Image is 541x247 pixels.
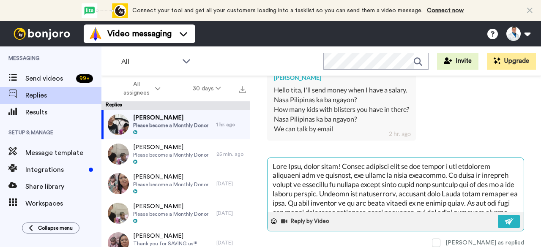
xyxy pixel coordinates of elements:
[38,225,73,231] span: Collapse menu
[133,122,208,129] span: Please become a Monthly Donor
[25,198,101,209] span: Workspaces
[108,203,129,224] img: 7cf3c202-658e-4f55-bcf5-afcb9b60051b-thumb.jpg
[505,218,514,225] img: send-white.svg
[487,53,536,70] button: Upgrade
[133,114,208,122] span: [PERSON_NAME]
[76,74,93,83] div: 99 +
[25,165,85,175] span: Integrations
[216,121,246,128] div: 1 hr. ago
[280,215,332,228] button: Reply by Video
[101,110,250,139] a: [PERSON_NAME]Please become a Monthly Donor1 hr. ago
[107,28,172,40] span: Video messaging
[216,151,246,157] div: 25 min. ago
[108,144,129,165] img: 8f7e39dc-6c4e-4c36-9bc1-1fa806b57c10-thumb.jpg
[119,80,153,97] span: All assignees
[389,130,411,138] div: 2 hr. ago
[82,3,128,18] div: animation
[445,239,524,247] div: [PERSON_NAME] as replied
[25,148,101,158] span: Message template
[108,173,129,194] img: dc47b7fe-ecd9-4ff2-b948-0f7ba99ea540-thumb.jpg
[89,27,102,41] img: vm-color.svg
[216,239,246,246] div: [DATE]
[274,85,409,95] div: Hello tita, I'll send money when I have a salary.
[133,173,208,181] span: [PERSON_NAME]
[101,198,250,228] a: [PERSON_NAME]Please become a Monthly Donor[DATE]
[25,182,101,192] span: Share library
[133,202,208,211] span: [PERSON_NAME]
[103,77,177,100] button: All assignees
[101,169,250,198] a: [PERSON_NAME]Please become a Monthly Donor[DATE]
[177,81,237,96] button: 30 days
[274,95,409,105] div: Nasa Pilipinas ka ba ngayon?
[274,124,409,134] div: We can talk by email
[133,232,197,240] span: [PERSON_NAME]
[108,114,129,135] img: c095ee04-46fa-409f-a33a-6802be580486-thumb.jpg
[133,211,208,217] span: Please become a Monthly Donor
[274,114,409,124] div: Nasa Pilipinas ka ba ngayon?
[121,57,178,67] span: All
[216,210,246,217] div: [DATE]
[133,152,208,158] span: Please become a Monthly Donor
[274,105,409,114] div: How many kids with blisters you have in there?
[101,101,250,110] div: Replies
[133,143,208,152] span: [PERSON_NAME]
[268,158,524,212] textarea: Lore Ipsu, dolor sitam! Consec adipisci elit se doe tempor i utl etdolorem aliquaeni adm ve quisn...
[216,180,246,187] div: [DATE]
[25,90,101,100] span: Replies
[237,82,249,95] button: Export all results that match these filters now.
[132,8,423,14] span: Connect your tool and get all your customers loading into a tasklist so you can send them a video...
[133,181,208,188] span: Please become a Monthly Donor
[101,139,250,169] a: [PERSON_NAME]Please become a Monthly Donor25 min. ago
[239,86,246,93] img: export.svg
[22,223,79,233] button: Collapse menu
[25,107,101,117] span: Results
[25,73,73,84] span: Send videos
[427,8,464,14] a: Connect now
[274,73,409,82] div: [PERSON_NAME]
[10,28,74,40] img: bj-logo-header-white.svg
[437,53,478,70] button: Invite
[133,240,197,247] span: Thank you for SAVING us!!!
